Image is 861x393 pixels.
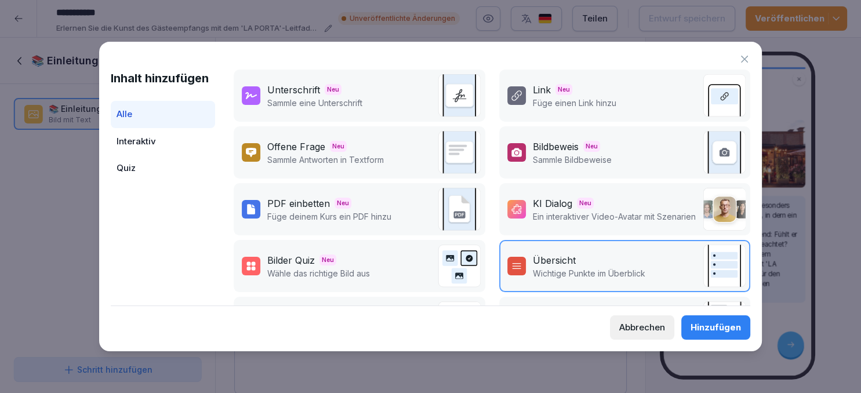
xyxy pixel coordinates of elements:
div: Alle [111,101,215,128]
button: Abbrechen [610,315,674,340]
p: Ein interaktiver Video-Avatar mit Szenarien [533,210,696,223]
div: Link [533,83,551,97]
span: Neu [319,254,336,265]
div: Unterschrift [267,83,320,97]
div: Interaktiv [111,128,215,155]
img: image_upload.svg [703,131,746,174]
p: Sammle Bildbeweise [533,154,612,166]
img: link.svg [703,74,746,117]
div: Quiz [111,155,215,182]
button: Hinzufügen [681,315,750,340]
h1: Inhalt hinzufügen [111,70,215,87]
div: Bildbeweis [533,140,579,154]
img: signature.svg [438,74,481,117]
span: Neu [555,84,572,95]
span: Neu [325,84,342,95]
img: pdf_embed.svg [438,188,481,231]
img: ai_dialogue.png [703,188,746,231]
p: Sammle Antworten in Textform [267,154,384,166]
p: Wichtige Punkte im Überblick [533,267,645,279]
div: Übersicht [533,253,576,267]
img: text_image.png [438,301,481,344]
p: Wähle das richtige Bild aus [267,267,370,279]
div: KI Dialog [533,196,572,210]
div: Abbrechen [619,321,665,334]
div: Offene Frage [267,140,325,154]
img: overview.svg [703,245,746,288]
span: Neu [335,198,351,209]
span: Neu [583,141,600,152]
img: video.png [703,301,746,344]
img: text_response.svg [438,131,481,174]
div: PDF einbetten [267,196,330,210]
p: Füge deinem Kurs ein PDF hinzu [267,210,391,223]
div: Bilder Quiz [267,253,315,267]
p: Füge einen Link hinzu [533,97,616,109]
span: Neu [330,141,347,152]
img: image_quiz.svg [438,245,481,288]
span: Neu [577,198,594,209]
p: Sammle eine Unterschrift [267,97,362,109]
div: Hinzufügen [691,321,741,334]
